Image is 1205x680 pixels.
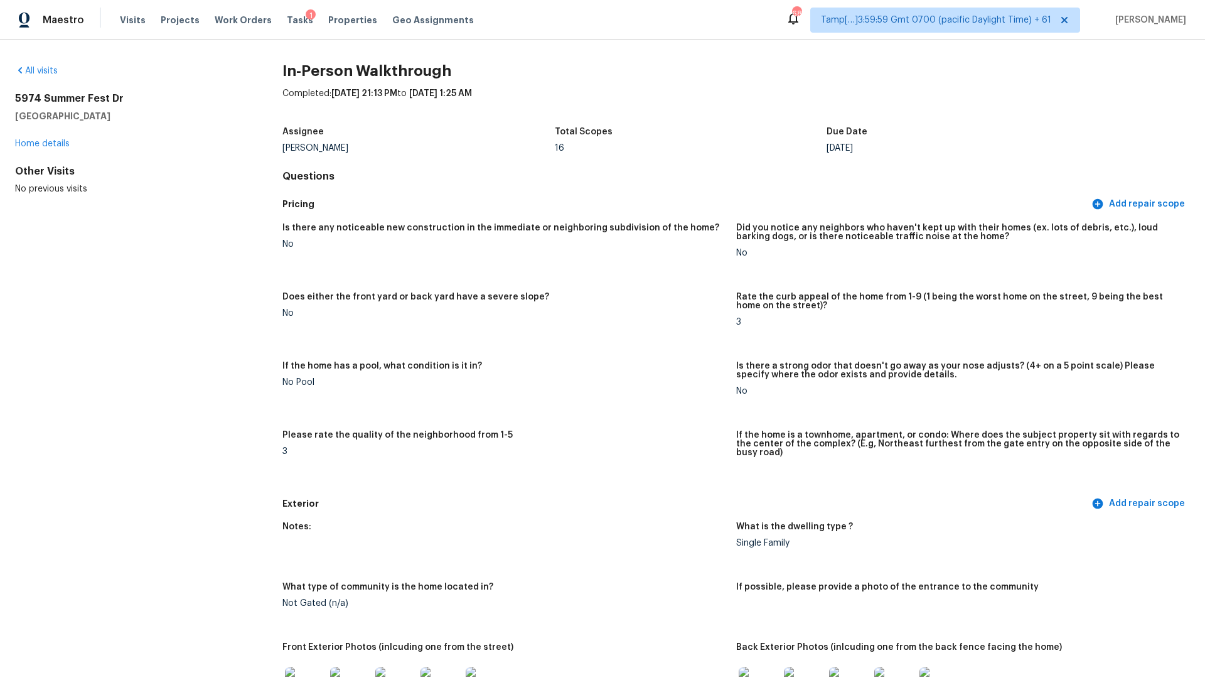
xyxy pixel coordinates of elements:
[282,599,726,608] div: Not Gated (n/a)
[736,539,1180,548] div: Single Family
[306,9,316,22] div: 1
[736,522,853,531] h5: What is the dwelling type ?
[736,224,1180,241] h5: Did you notice any neighbors who haven't kept up with their homes (ex. lots of debris, etc.), lou...
[1094,197,1185,212] span: Add repair scope
[120,14,146,26] span: Visits
[282,293,549,301] h5: Does either the front yard or back yard have a severe slope?
[736,643,1062,652] h5: Back Exterior Photos (inlcuding one from the back fence facing the home)
[1094,496,1185,512] span: Add repair scope
[282,522,311,531] h5: Notes:
[282,378,726,387] div: No Pool
[15,110,242,122] h5: [GEOGRAPHIC_DATA]
[736,362,1180,379] h5: Is there a strong odor that doesn't go away as your nose adjusts? (4+ on a 5 point scale) Please ...
[1089,492,1190,515] button: Add repair scope
[555,127,613,136] h5: Total Scopes
[331,89,397,98] span: [DATE] 21:13 PM
[1089,193,1190,216] button: Add repair scope
[282,643,513,652] h5: Front Exterior Photos (inlcuding one from the street)
[282,431,513,440] h5: Please rate the quality of the neighborhood from 1-5
[161,14,200,26] span: Projects
[827,144,1099,153] div: [DATE]
[282,65,1190,77] h2: In-Person Walkthrough
[409,89,472,98] span: [DATE] 1:25 AM
[792,8,801,20] div: 689
[287,16,313,24] span: Tasks
[736,583,1039,591] h5: If possible, please provide a photo of the entrance to the community
[282,447,726,456] div: 3
[821,14,1051,26] span: Tamp[…]3:59:59 Gmt 0700 (pacific Daylight Time) + 61
[555,144,827,153] div: 16
[736,293,1180,310] h5: Rate the curb appeal of the home from 1-9 (1 being the worst home on the street, 9 being the best...
[282,583,493,591] h5: What type of community is the home located in?
[15,165,242,178] div: Other Visits
[15,185,87,193] span: No previous visits
[736,387,1180,396] div: No
[15,92,242,105] h2: 5974 Summer Fest Dr
[282,127,324,136] h5: Assignee
[282,144,555,153] div: [PERSON_NAME]
[392,14,474,26] span: Geo Assignments
[282,309,726,318] div: No
[282,87,1190,120] div: Completed: to
[43,14,84,26] span: Maestro
[282,362,482,370] h5: If the home has a pool, what condition is it in?
[736,431,1180,457] h5: If the home is a townhome, apartment, or condo: Where does the subject property sit with regards ...
[736,318,1180,327] div: 3
[282,240,726,249] div: No
[15,139,70,148] a: Home details
[282,224,719,232] h5: Is there any noticeable new construction in the immediate or neighboring subdivision of the home?
[282,198,1089,211] h5: Pricing
[328,14,377,26] span: Properties
[1110,14,1186,26] span: [PERSON_NAME]
[282,170,1190,183] h4: Questions
[827,127,867,136] h5: Due Date
[215,14,272,26] span: Work Orders
[15,67,58,75] a: All visits
[736,249,1180,257] div: No
[282,497,1089,510] h5: Exterior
